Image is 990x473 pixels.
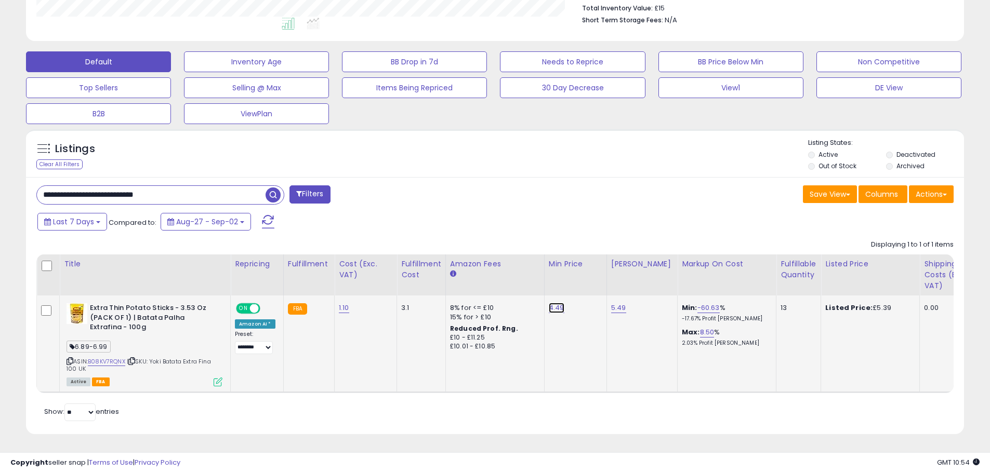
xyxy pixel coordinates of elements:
[500,51,645,72] button: Needs to Reprice
[909,185,954,203] button: Actions
[342,77,487,98] button: Items Being Repriced
[682,328,768,347] div: %
[781,303,813,313] div: 13
[819,150,838,159] label: Active
[896,150,935,159] label: Deactivated
[450,303,536,313] div: 8% for <= £10
[401,259,441,280] div: Fulfillment Cost
[682,327,700,337] b: Max:
[865,189,898,199] span: Columns
[235,331,275,354] div: Preset:
[549,259,602,269] div: Min Price
[26,77,171,98] button: Top Sellers
[937,457,980,467] span: 2025-09-10 10:54 GMT
[500,77,645,98] button: 30 Day Decrease
[67,303,87,324] img: 41NmfwMecxL._SL40_.jpg
[64,259,226,269] div: Title
[10,457,48,467] strong: Copyright
[67,357,211,373] span: | SKU: Yoki Batata Extra Fina 100 UK
[682,315,768,322] p: -17.67% Profit [PERSON_NAME]
[55,142,95,156] h5: Listings
[26,51,171,72] button: Default
[89,457,133,467] a: Terms of Use
[92,377,110,386] span: FBA
[450,269,456,279] small: Amazon Fees.
[582,16,663,24] b: Short Term Storage Fees:
[67,377,90,386] span: All listings currently available for purchase on Amazon
[678,254,776,295] th: The percentage added to the cost of goods (COGS) that forms the calculator for Min & Max prices.
[67,341,111,353] span: 6.89-6.99
[549,303,564,313] a: 4.49
[682,303,697,313] b: Min:
[237,304,250,313] span: ON
[819,161,856,170] label: Out of Stock
[665,15,677,25] span: N/A
[184,51,329,72] button: Inventory Age
[90,303,216,335] b: Extra Thin Potato Sticks - 3.53 Oz (PACK OF 1) | Batata Palha Extrafina - 100g
[288,303,307,315] small: FBA
[781,259,816,280] div: Fulfillable Quantity
[450,313,536,322] div: 15% for > £10
[825,303,912,313] div: £5.39
[184,77,329,98] button: Selling @ Max
[259,304,275,313] span: OFF
[450,342,536,351] div: £10.01 - £10.85
[450,259,540,269] div: Amazon Fees
[44,407,119,416] span: Show: entries
[36,159,83,169] div: Clear All Filters
[176,217,238,227] span: Aug-27 - Sep-02
[658,77,803,98] button: View1
[859,185,907,203] button: Columns
[896,161,925,170] label: Archived
[37,213,107,231] button: Last 7 Days
[235,319,275,329] div: Amazon AI *
[611,303,626,313] a: 5.49
[288,259,330,269] div: Fulfillment
[450,333,536,342] div: £10 - £11.25
[808,138,964,148] p: Listing States:
[184,103,329,124] button: ViewPlan
[658,51,803,72] button: BB Price Below Min
[682,340,768,347] p: 2.03% Profit [PERSON_NAME]
[109,218,156,227] span: Compared to:
[924,303,974,313] div: 0.00
[816,77,961,98] button: DE View
[67,303,222,385] div: ASIN:
[339,303,349,313] a: 1.10
[289,185,330,204] button: Filters
[700,327,715,337] a: 8.50
[339,259,392,280] div: Cost (Exc. VAT)
[871,240,954,250] div: Displaying 1 to 1 of 1 items
[582,1,946,13] li: £15
[825,259,915,269] div: Listed Price
[816,51,961,72] button: Non Competitive
[682,303,768,322] div: %
[450,324,518,333] b: Reduced Prof. Rng.
[825,303,873,313] b: Listed Price:
[611,259,673,269] div: [PERSON_NAME]
[53,217,94,227] span: Last 7 Days
[682,259,772,269] div: Markup on Cost
[161,213,251,231] button: Aug-27 - Sep-02
[235,259,279,269] div: Repricing
[582,4,653,12] b: Total Inventory Value:
[924,259,978,291] div: Shipping Costs (Exc. VAT)
[697,303,720,313] a: -60.63
[401,303,438,313] div: 3.1
[135,457,180,467] a: Privacy Policy
[803,185,857,203] button: Save View
[342,51,487,72] button: BB Drop in 7d
[26,103,171,124] button: B2B
[88,357,125,366] a: B08KV7RQNX
[10,458,180,468] div: seller snap | |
